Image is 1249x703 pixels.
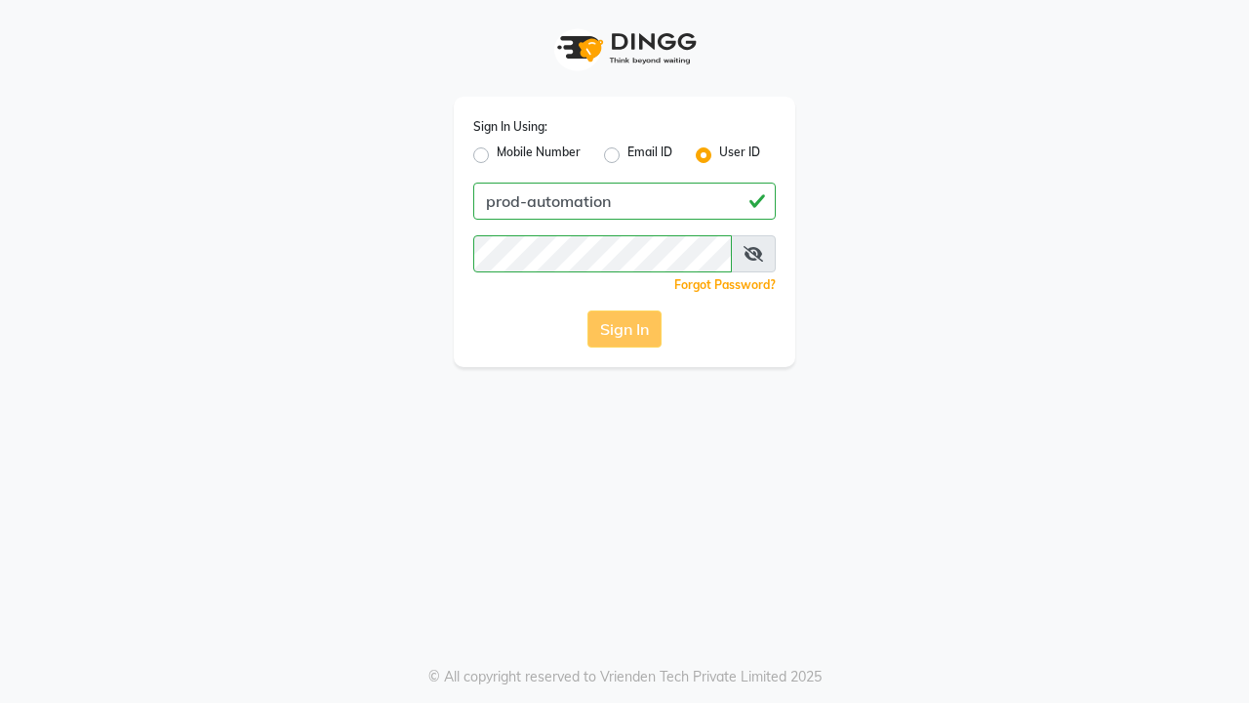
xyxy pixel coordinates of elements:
[674,277,776,292] a: Forgot Password?
[473,118,547,136] label: Sign In Using:
[473,235,732,272] input: Username
[627,144,672,167] label: Email ID
[719,144,760,167] label: User ID
[497,144,581,167] label: Mobile Number
[473,183,776,220] input: Username
[546,20,703,77] img: logo1.svg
